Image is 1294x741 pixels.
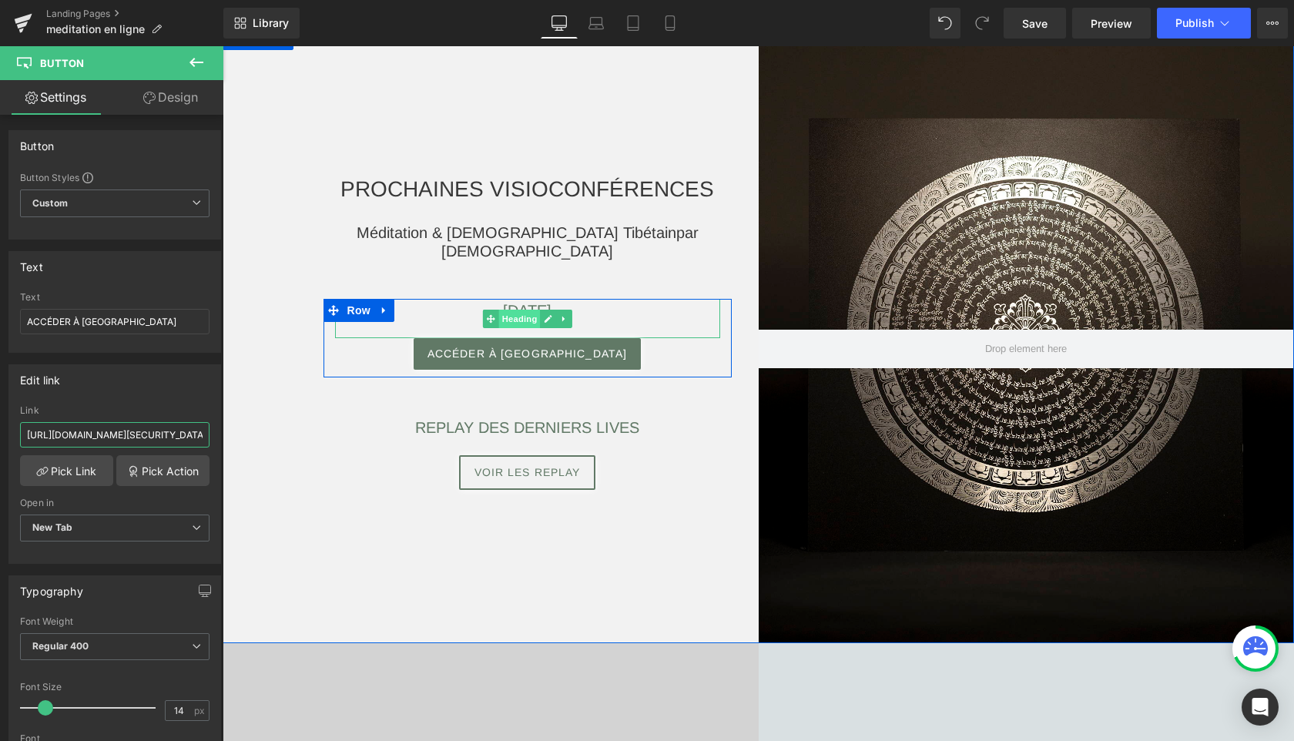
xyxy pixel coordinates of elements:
[20,455,113,486] a: Pick Link
[276,263,317,282] span: Heading
[20,292,210,303] div: Text
[1257,8,1288,39] button: More
[1022,15,1048,32] span: Save
[578,8,615,39] a: Laptop
[152,253,172,276] a: Expand / Collapse
[46,8,223,20] a: Landing Pages
[32,197,68,210] b: Custom
[20,682,210,692] div: Font Size
[1242,689,1279,726] div: Open Intercom Messenger
[1157,8,1251,39] button: Publish
[194,706,207,716] span: px
[967,8,997,39] button: Redo
[541,8,578,39] a: Desktop
[930,8,960,39] button: Undo
[20,171,210,183] div: Button Styles
[223,8,300,39] a: New Library
[121,253,152,276] span: Row
[20,405,210,416] div: Link
[115,80,226,115] a: Design
[1175,17,1214,29] span: Publish
[236,409,374,444] a: VOIR LES REPLAY
[652,8,689,39] a: Mobile
[46,23,145,35] span: meditation en ligne
[193,373,417,390] span: REPLAY DES DERNIERS LIVES
[20,616,210,627] div: Font Weight
[615,8,652,39] a: Tablet
[20,252,43,273] div: Text
[219,178,476,213] span: par [DEMOGRAPHIC_DATA]
[116,455,210,486] a: Pick Action
[334,263,350,282] a: Expand / Collapse
[191,292,418,324] a: ACCÉDER À [GEOGRAPHIC_DATA]
[32,521,72,533] b: New Tab
[40,57,84,69] span: Button
[1091,15,1132,32] span: Preview
[253,16,289,30] span: Library
[20,498,210,508] div: Open in
[118,131,491,155] span: PROCHAINES VISIOCONFÉRENCES
[20,422,210,448] input: https://your-shop.myshopify.com
[1072,8,1151,39] a: Preview
[205,301,404,313] span: ACCÉDER À [GEOGRAPHIC_DATA]
[20,131,54,153] div: Button
[252,420,358,432] span: VOIR LES REPLAY
[20,365,61,387] div: Edit link
[20,576,83,598] div: Typography
[32,640,89,652] b: Regular 400
[134,178,454,195] span: Méditation & [DEMOGRAPHIC_DATA] Tibétain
